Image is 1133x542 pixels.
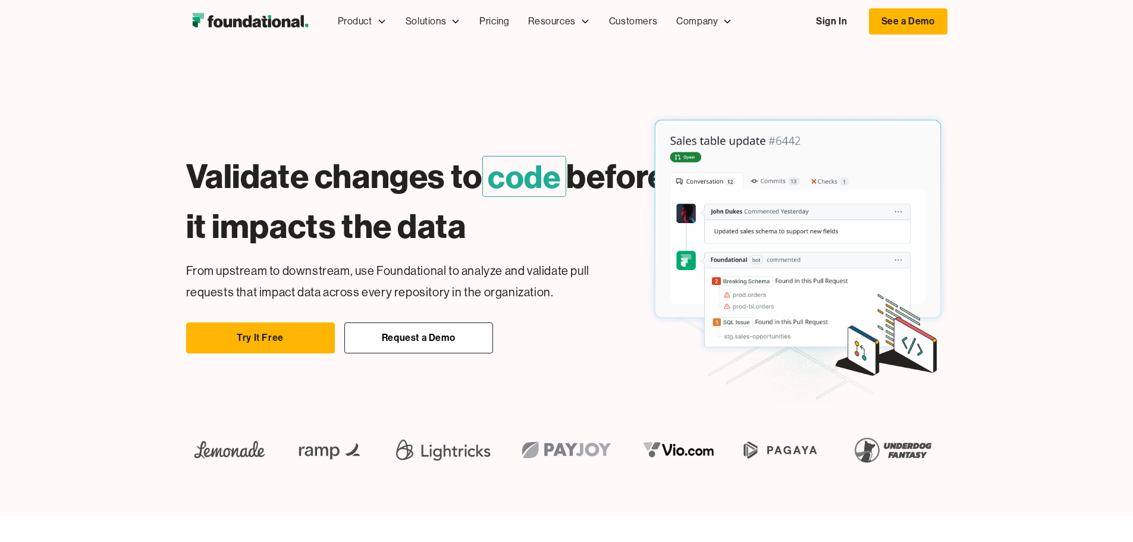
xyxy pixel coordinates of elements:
[470,2,519,41] a: Pricing
[519,2,599,41] div: Resources
[676,14,718,29] div: Company
[635,431,723,469] img: vio logo
[186,10,314,33] a: home
[290,431,372,469] img: Ramp Logo
[328,2,396,41] div: Product
[406,14,446,29] div: Solutions
[600,2,667,41] a: Customers
[186,322,335,353] a: Try It Free
[845,431,940,469] img: Underdog Fantasy Logo
[869,8,947,35] a: See a Demo
[667,2,742,41] div: Company
[804,9,859,34] a: Sign In
[344,322,493,353] a: Request a Demo
[186,261,629,303] p: From upstream to downstream, use Foundational to analyze and validate pull requests that impact d...
[186,151,671,251] h1: Validate changes to before it impacts the data
[396,2,470,41] div: Solutions
[482,156,566,197] span: code
[737,431,824,469] img: Pagaya Logo
[338,14,372,29] div: Product
[391,431,495,469] img: Lightricks Logo
[512,431,621,469] img: Payjoy logo
[186,10,314,33] img: Foundational Logo
[186,431,274,469] img: Lemonade Logo
[528,14,575,29] div: Resources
